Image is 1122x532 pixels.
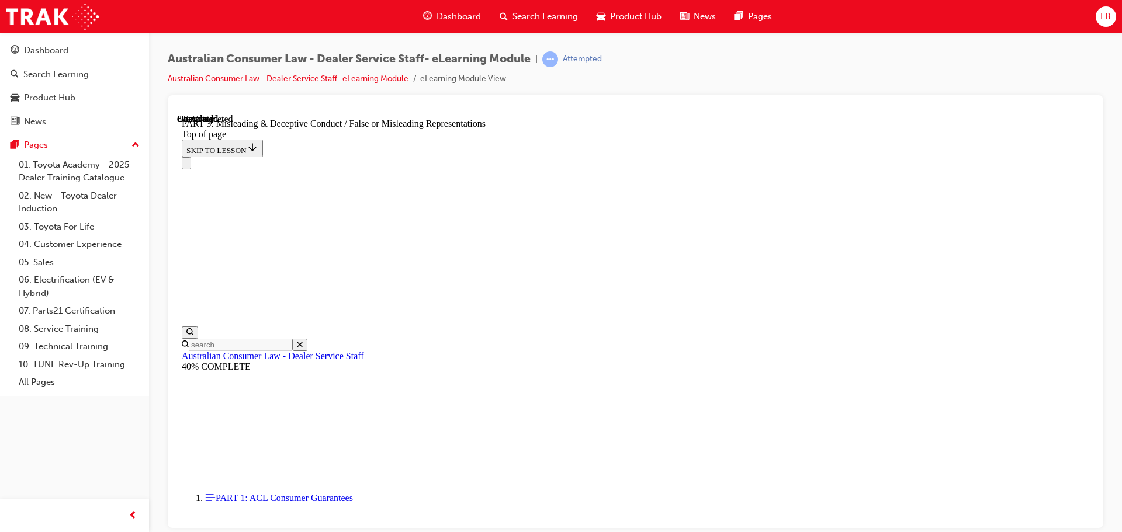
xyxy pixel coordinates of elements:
[168,74,408,84] a: Australian Consumer Law - Dealer Service Staff- eLearning Module
[5,87,144,109] a: Product Hub
[168,53,531,66] span: Australian Consumer Law - Dealer Service Staff- eLearning Module
[5,134,144,156] button: Pages
[680,9,689,24] span: news-icon
[131,138,140,153] span: up-icon
[423,9,432,24] span: guage-icon
[500,9,508,24] span: search-icon
[748,10,772,23] span: Pages
[14,320,144,338] a: 08. Service Training
[5,26,86,43] button: SKIP TO LESSON
[129,509,137,523] span: prev-icon
[24,91,75,105] div: Product Hub
[671,5,725,29] a: news-iconNews
[5,213,21,225] button: Open search menu
[5,237,187,247] a: Australian Consumer Law - Dealer Service Staff
[5,40,144,61] a: Dashboard
[115,225,130,237] button: Close search menu
[5,43,14,55] button: Close navigation menu
[5,5,912,15] div: PART 3: Misleading & Deceptive Conduct / False or Misleading Representations
[14,302,144,320] a: 07. Parts21 Certification
[14,156,144,187] a: 01. Toyota Academy - 2025 Dealer Training Catalogue
[14,356,144,374] a: 10. TUNE Rev-Up Training
[1100,10,1111,23] span: LB
[1096,6,1116,27] button: LB
[14,271,144,302] a: 06. Electrification (EV & Hybrid)
[9,32,81,41] span: SKIP TO LESSON
[725,5,781,29] a: pages-iconPages
[23,68,89,81] div: Search Learning
[14,218,144,236] a: 03. Toyota For Life
[437,10,481,23] span: Dashboard
[11,46,19,56] span: guage-icon
[14,187,144,218] a: 02. New - Toyota Dealer Induction
[420,72,506,86] li: eLearning Module View
[24,115,46,128] div: News
[5,64,144,85] a: Search Learning
[14,373,144,391] a: All Pages
[12,225,115,237] input: Search
[542,51,558,67] span: learningRecordVerb_ATTEMPT-icon
[24,138,48,152] div: Pages
[512,10,578,23] span: Search Learning
[11,117,19,127] span: news-icon
[11,140,19,151] span: pages-icon
[535,53,538,66] span: |
[414,5,490,29] a: guage-iconDashboard
[14,338,144,356] a: 09. Technical Training
[5,248,912,258] div: 40% COMPLETE
[6,4,99,30] img: Trak
[5,37,144,134] button: DashboardSearch LearningProduct HubNews
[14,235,144,253] a: 04. Customer Experience
[11,93,19,103] span: car-icon
[597,9,605,24] span: car-icon
[694,10,716,23] span: News
[563,54,602,65] div: Attempted
[14,253,144,272] a: 05. Sales
[735,9,743,24] span: pages-icon
[24,44,68,57] div: Dashboard
[5,111,144,133] a: News
[5,15,912,26] div: Top of page
[610,10,662,23] span: Product Hub
[11,69,19,80] span: search-icon
[587,5,671,29] a: car-iconProduct Hub
[490,5,587,29] a: search-iconSearch Learning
